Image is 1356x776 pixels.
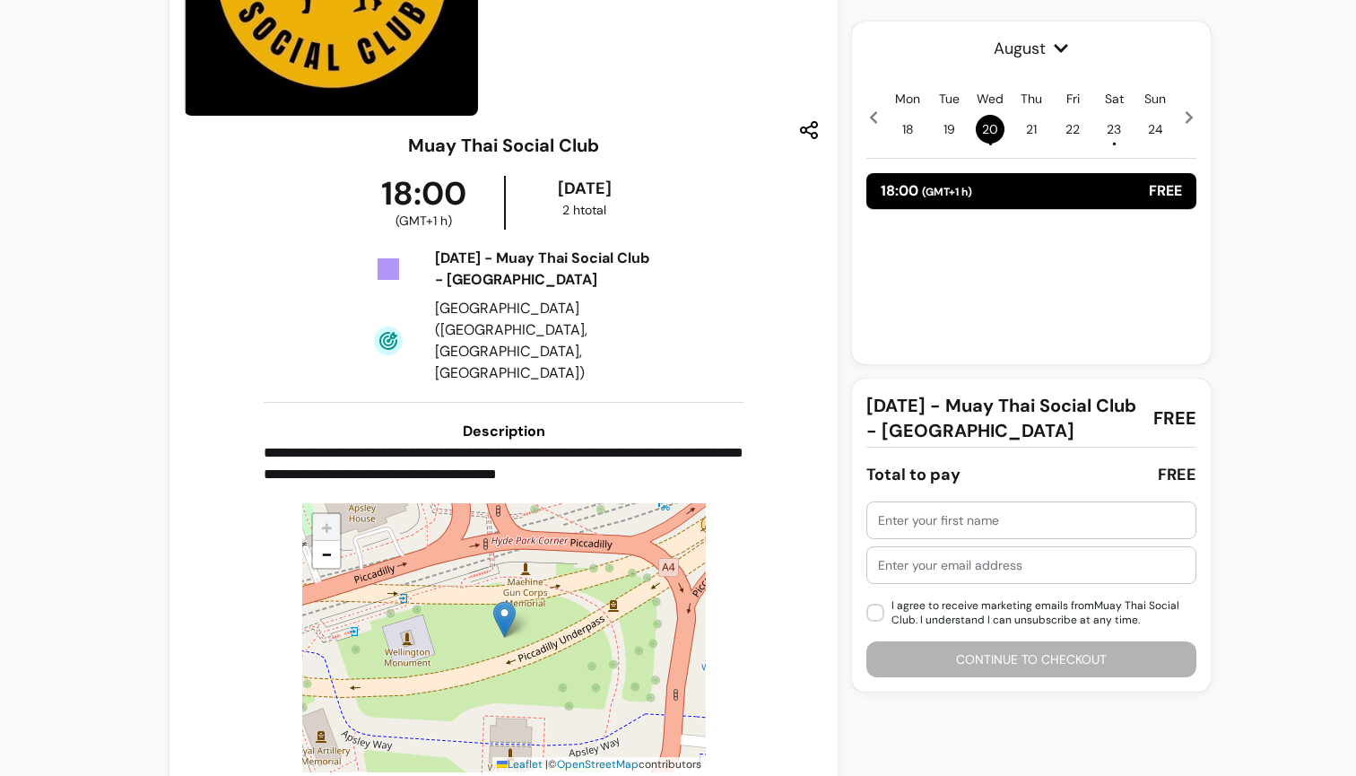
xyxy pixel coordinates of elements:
span: ( GMT+1 h ) [922,185,972,199]
span: FREE [1153,405,1196,431]
div: Total to pay [866,462,960,487]
input: Enter your first name [878,511,1185,529]
img: Tickets Icon [374,255,403,283]
span: + [321,514,333,540]
input: Enter your email address [878,556,1185,574]
div: © contributors [492,757,706,772]
span: • [988,135,993,153]
span: 23 [1100,115,1128,144]
span: • [1112,135,1117,153]
p: Wed [977,90,1004,108]
span: | [545,757,548,772]
span: − [321,541,333,567]
div: [DATE] [509,176,660,201]
a: Zoom in [313,514,340,541]
a: Zoom out [313,541,340,568]
div: [DATE] - Muay Thai Social Club - [GEOGRAPHIC_DATA] [435,248,659,291]
p: Sat [1105,90,1124,108]
span: 24 [1141,115,1169,144]
p: Mon [895,90,920,108]
span: 19 [934,115,963,144]
span: ( GMT+1 h ) [395,212,452,230]
div: 2 h total [509,201,660,219]
h3: Description [264,421,743,442]
span: [DATE] - Muay Thai Social Club - [GEOGRAPHIC_DATA] [866,393,1139,443]
p: Sun [1144,90,1166,108]
a: OpenStreetMap [557,757,639,772]
h3: Muay Thai Social Club [408,133,599,158]
p: Fri [1066,90,1080,108]
span: 20 [976,115,1004,144]
p: 18:00 [881,180,972,202]
p: Tue [939,90,960,108]
div: FREE [1158,462,1196,487]
p: FREE [1149,180,1182,202]
span: August [866,36,1196,61]
div: 18:00 [343,176,503,230]
a: Leaflet [497,757,543,772]
span: 21 [1017,115,1046,144]
span: 18 [893,115,922,144]
span: 22 [1058,115,1087,144]
div: [GEOGRAPHIC_DATA] ([GEOGRAPHIC_DATA], [GEOGRAPHIC_DATA], [GEOGRAPHIC_DATA]) [435,298,659,384]
p: Thu [1021,90,1042,108]
img: Muay Thai Social Club [493,601,516,638]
